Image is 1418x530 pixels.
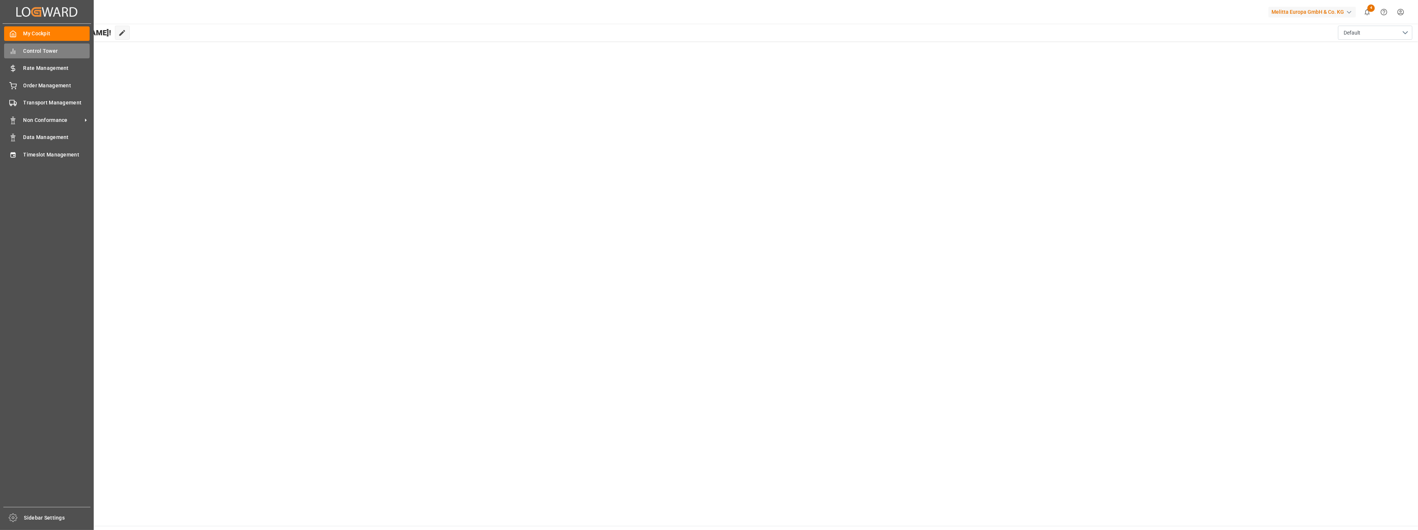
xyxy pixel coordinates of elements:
[4,43,90,58] a: Control Tower
[1359,4,1376,20] button: show 4 new notifications
[23,30,90,38] span: My Cockpit
[1376,4,1392,20] button: Help Center
[23,82,90,90] span: Order Management
[31,26,111,40] span: Hello [PERSON_NAME]!
[4,26,90,41] a: My Cockpit
[4,147,90,162] a: Timeslot Management
[24,514,91,522] span: Sidebar Settings
[1338,26,1412,40] button: open menu
[23,64,90,72] span: Rate Management
[1344,29,1360,37] span: Default
[23,47,90,55] span: Control Tower
[4,61,90,75] a: Rate Management
[1269,5,1359,19] button: Melitta Europa GmbH & Co. KG
[23,151,90,159] span: Timeslot Management
[1269,7,1356,17] div: Melitta Europa GmbH & Co. KG
[4,78,90,93] a: Order Management
[4,130,90,145] a: Data Management
[23,133,90,141] span: Data Management
[23,116,82,124] span: Non Conformance
[1367,4,1375,12] span: 4
[4,96,90,110] a: Transport Management
[23,99,90,107] span: Transport Management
